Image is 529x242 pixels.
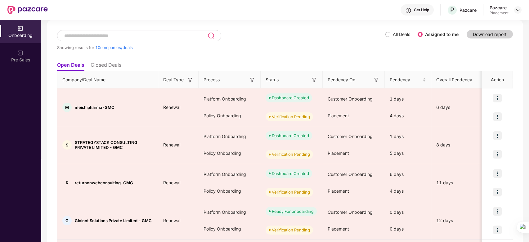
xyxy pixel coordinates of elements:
[272,189,310,195] div: Verification Pending
[450,6,454,14] span: P
[460,7,477,13] div: Pazcare
[390,76,421,83] span: Pendency
[75,140,153,150] span: STRATEGYSTACK CONSULTING PRIVATE LIMITED - GMC
[385,166,431,183] div: 6 days
[385,221,431,237] div: 0 days
[493,169,502,178] img: icon
[249,77,255,83] img: svg+xml;base64,PHN2ZyB3aWR0aD0iMTYiIGhlaWdodD0iMTYiIHZpZXdCb3g9IjAgMCAxNiAxNiIgZmlsbD0ibm9uZSIgeG...
[414,7,429,12] div: Get Help
[311,77,317,83] img: svg+xml;base64,PHN2ZyB3aWR0aD0iMTYiIGhlaWdodD0iMTYiIHZpZXdCb3g9IjAgMCAxNiAxNiIgZmlsbD0ibm9uZSIgeG...
[467,30,513,38] button: Download report
[57,62,84,71] li: Open Deals
[385,71,431,88] th: Pendency
[385,91,431,107] div: 1 days
[493,188,502,196] img: icon
[158,218,185,223] span: Renewal
[199,183,261,199] div: Policy Onboarding
[57,71,158,88] th: Company/Deal Name
[431,104,484,111] div: 6 days
[425,32,459,37] label: Assigned to me
[328,96,373,101] span: Customer Onboarding
[328,134,373,139] span: Customer Onboarding
[328,76,355,83] span: Pendency On
[91,62,121,71] li: Closed Deals
[7,6,48,14] img: New Pazcare Logo
[328,188,349,194] span: Placement
[490,11,509,16] div: Placement
[385,145,431,162] div: 5 days
[187,77,193,83] img: svg+xml;base64,PHN2ZyB3aWR0aD0iMTYiIGhlaWdodD0iMTYiIHZpZXdCb3g9IjAgMCAxNiAxNiIgZmlsbD0ibm9uZSIgeG...
[385,128,431,145] div: 1 days
[431,217,484,224] div: 12 days
[272,151,310,157] div: Verification Pending
[493,150,502,159] img: icon
[266,76,279,83] span: Status
[493,94,502,102] img: icon
[482,71,513,88] th: Action
[57,45,385,50] div: Showing results for
[62,103,72,112] div: M
[328,113,349,118] span: Placement
[199,204,261,221] div: Platform Onboarding
[95,45,133,50] span: 10 companies/deals
[199,128,261,145] div: Platform Onboarding
[163,76,184,83] span: Deal Type
[431,141,484,148] div: 8 days
[62,178,72,187] div: R
[493,112,502,121] img: icon
[272,95,309,101] div: Dashboard Created
[199,91,261,107] div: Platform Onboarding
[328,150,349,156] span: Placement
[431,179,484,186] div: 11 days
[75,218,152,223] span: Gloinnt Solutions Private Limited - GMC
[493,207,502,216] img: icon
[373,77,379,83] img: svg+xml;base64,PHN2ZyB3aWR0aD0iMTYiIGhlaWdodD0iMTYiIHZpZXdCb3g9IjAgMCAxNiAxNiIgZmlsbD0ibm9uZSIgeG...
[199,107,261,124] div: Policy Onboarding
[158,105,185,110] span: Renewal
[62,216,72,225] div: G
[328,209,373,215] span: Customer Onboarding
[158,180,185,185] span: Renewal
[208,32,215,39] img: svg+xml;base64,PHN2ZyB3aWR0aD0iMjQiIGhlaWdodD0iMjUiIHZpZXdCb3g9IjAgMCAyNCAyNSIgZmlsbD0ibm9uZSIgeG...
[272,208,314,214] div: Ready For onboarding
[199,166,261,183] div: Platform Onboarding
[17,25,24,32] img: svg+xml;base64,PHN2ZyB3aWR0aD0iMjAiIGhlaWdodD0iMjAiIHZpZXdCb3g9IjAgMCAyMCAyMCIgZmlsbD0ibm9uZSIgeG...
[272,227,310,233] div: Verification Pending
[493,226,502,234] img: icon
[385,183,431,199] div: 4 days
[199,221,261,237] div: Policy Onboarding
[385,107,431,124] div: 4 days
[490,5,509,11] div: Pazcare
[199,145,261,162] div: Policy Onboarding
[328,172,373,177] span: Customer Onboarding
[75,105,114,110] span: meishipharma-GMC
[393,32,410,37] label: All Deals
[204,76,220,83] span: Process
[158,142,185,147] span: Renewal
[515,7,520,12] img: svg+xml;base64,PHN2ZyBpZD0iRHJvcGRvd24tMzJ4MzIiIHhtbG5zPSJodHRwOi8vd3d3LnczLm9yZy8yMDAwL3N2ZyIgd2...
[272,132,309,139] div: Dashboard Created
[272,114,310,120] div: Verification Pending
[62,140,72,150] div: S
[405,7,411,14] img: svg+xml;base64,PHN2ZyBpZD0iSGVscC0zMngzMiIgeG1sbnM9Imh0dHA6Ly93d3cudzMub3JnLzIwMDAvc3ZnIiB3aWR0aD...
[493,131,502,140] img: icon
[17,50,24,56] img: svg+xml;base64,PHN2ZyB3aWR0aD0iMjAiIGhlaWdodD0iMjAiIHZpZXdCb3g9IjAgMCAyMCAyMCIgZmlsbD0ibm9uZSIgeG...
[328,226,349,231] span: Placement
[75,180,133,185] span: returnonwebconsulting-GMC
[385,204,431,221] div: 0 days
[272,170,309,177] div: Dashboard Created
[431,71,484,88] th: Overall Pendency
